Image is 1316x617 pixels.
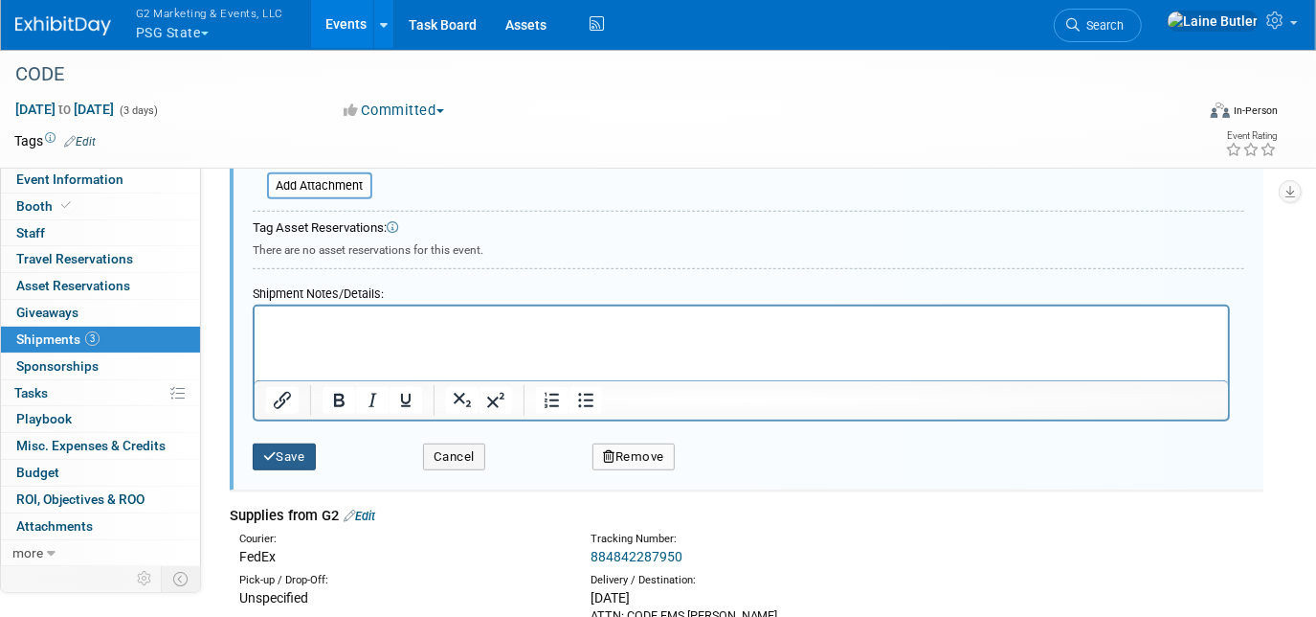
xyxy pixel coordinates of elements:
[16,225,45,240] span: Staff
[390,387,422,414] button: Underline
[480,387,512,414] button: Superscript
[14,385,48,400] span: Tasks
[1,406,200,432] a: Playbook
[591,532,1000,547] div: Tracking Number:
[1,487,200,513] a: ROI, Objectives & ROO
[255,307,1228,380] iframe: Rich Text Area
[344,509,375,523] a: Edit
[1054,9,1142,42] a: Search
[16,438,166,453] span: Misc. Expenses & Credits
[266,387,299,414] button: Insert/edit link
[1,380,200,406] a: Tasks
[239,573,562,588] div: Pick-up / Drop-Off:
[128,566,162,591] td: Personalize Event Tab Strip
[1,194,200,219] a: Booth
[16,465,59,480] span: Budget
[239,547,562,566] div: FedEx
[14,131,96,150] td: Tags
[9,57,1171,92] div: CODE
[1,540,200,566] a: more
[1,460,200,486] a: Budget
[1,300,200,326] a: Giveaways
[16,331,100,347] span: Shipments
[591,588,913,607] div: [DATE]
[61,200,71,211] i: Booth reservation complete
[423,444,485,470] button: Cancel
[1,433,200,459] a: Misc. Expenses & Credits
[16,491,145,507] span: ROI, Objectives & ROO
[16,411,72,426] span: Playbook
[253,444,316,470] button: Save
[118,104,158,117] span: (3 days)
[591,573,913,588] div: Delivery / Destination:
[136,3,283,23] span: G2 Marketing & Events, LLC
[64,135,96,149] a: Edit
[12,545,43,560] span: more
[239,590,308,606] span: Unspecified
[1080,18,1124,33] span: Search
[536,387,569,414] button: Numbered list
[446,387,479,414] button: Subscript
[162,566,201,591] td: Toggle Event Tabs
[1,220,200,246] a: Staff
[323,387,355,414] button: Bold
[1,246,200,272] a: Travel Reservations
[16,198,75,214] span: Booth
[1,327,200,353] a: Shipments3
[569,387,602,414] button: Bullet list
[338,101,452,121] button: Committed
[1,354,200,379] a: Sponsorships
[230,506,1263,526] div: Supplies from G2
[592,444,675,470] button: Remove
[1,167,200,193] a: Event Information
[253,219,1244,238] div: Tag Asset Reservations:
[253,238,1244,259] div: There are no asset reservations for this event.
[16,358,99,374] span: Sponsorships
[15,16,111,35] img: ExhibitDay
[1091,100,1278,128] div: Event Format
[1,273,200,299] a: Asset Reservations
[56,102,74,117] span: to
[16,305,78,320] span: Giveaways
[591,549,682,564] a: 884842287950
[16,278,130,293] span: Asset Reservations
[16,171,123,187] span: Event Information
[1,514,200,539] a: Attachments
[85,331,100,346] span: 3
[239,532,562,547] div: Courier:
[16,518,93,534] span: Attachments
[1167,11,1259,32] img: Laine Butler
[14,101,115,118] span: [DATE] [DATE]
[1211,103,1230,118] img: Format-Inperson.png
[356,387,389,414] button: Italic
[16,251,133,266] span: Travel Reservations
[253,277,1230,305] div: Shipment Notes/Details:
[1233,103,1278,118] div: In-Person
[1225,131,1277,141] div: Event Rating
